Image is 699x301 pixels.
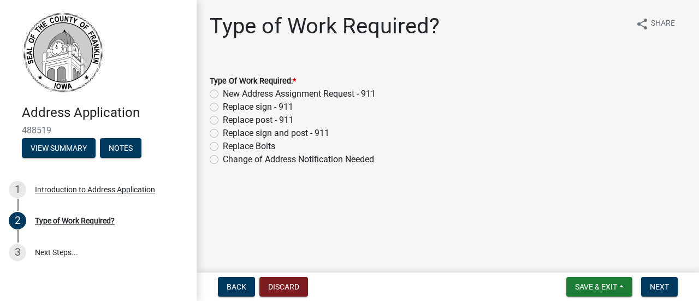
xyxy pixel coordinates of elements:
[22,138,96,158] button: View Summary
[100,144,141,153] wm-modal-confirm: Notes
[636,17,649,31] i: share
[650,282,669,291] span: Next
[22,125,175,135] span: 488519
[227,282,246,291] span: Back
[223,153,374,166] label: Change of Address Notification Needed
[223,87,376,101] label: New Address Assignment Request - 911
[218,277,255,297] button: Back
[22,11,104,93] img: Franklin County, Iowa
[35,217,115,225] div: Type of Work Required?
[22,105,188,121] h4: Address Application
[223,101,293,114] label: Replace sign - 911
[22,144,96,153] wm-modal-confirm: Summary
[575,282,617,291] span: Save & Exit
[210,13,440,39] h1: Type of Work Required?
[651,17,675,31] span: Share
[100,138,141,158] button: Notes
[627,13,684,34] button: shareShare
[35,186,155,193] div: Introduction to Address Application
[9,181,26,198] div: 1
[9,244,26,261] div: 3
[641,277,678,297] button: Next
[223,127,329,140] label: Replace sign and post - 911
[566,277,632,297] button: Save & Exit
[210,78,296,85] label: Type Of Work Required:
[9,212,26,229] div: 2
[223,140,275,153] label: Replace Bolts
[223,114,294,127] label: Replace post - 911
[259,277,308,297] button: Discard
